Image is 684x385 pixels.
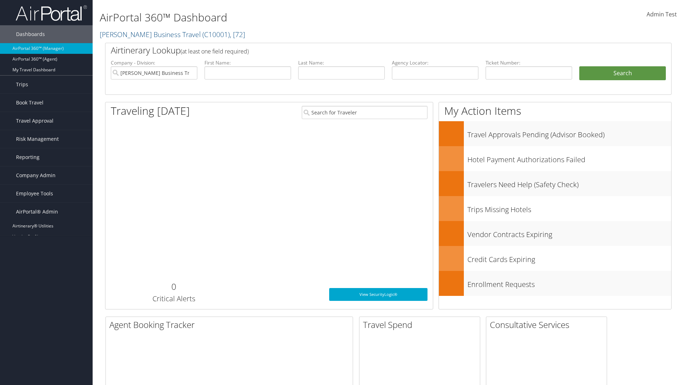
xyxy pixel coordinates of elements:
span: Trips [16,76,28,93]
h3: Travel Approvals Pending (Advisor Booked) [467,126,671,140]
span: , [ 72 ] [230,30,245,39]
a: Credit Cards Expiring [439,246,671,271]
label: First Name: [204,59,291,66]
h1: Traveling [DATE] [111,103,190,118]
label: Agency Locator: [392,59,478,66]
span: (at least one field required) [181,47,249,55]
a: Trips Missing Hotels [439,196,671,221]
span: Reporting [16,148,40,166]
img: airportal-logo.png [16,5,87,21]
a: View SecurityLogic® [329,288,427,301]
h2: Travel Spend [363,319,480,331]
span: ( C10001 ) [202,30,230,39]
h3: Credit Cards Expiring [467,251,671,265]
a: Vendor Contracts Expiring [439,221,671,246]
h3: Critical Alerts [111,294,237,304]
a: Hotel Payment Authorizations Failed [439,146,671,171]
a: Enrollment Requests [439,271,671,296]
h3: Enrollment Requests [467,276,671,289]
span: Book Travel [16,94,43,112]
span: Admin Test [647,10,677,18]
h1: AirPortal 360™ Dashboard [100,10,484,25]
span: Travel Approval [16,112,53,130]
span: Risk Management [16,130,59,148]
h3: Trips Missing Hotels [467,201,671,215]
label: Company - Division: [111,59,197,66]
span: AirPortal® Admin [16,203,58,221]
span: Employee Tools [16,185,53,202]
a: [PERSON_NAME] Business Travel [100,30,245,39]
h3: Hotel Payment Authorizations Failed [467,151,671,165]
h2: Agent Booking Tracker [109,319,353,331]
label: Ticket Number: [486,59,572,66]
h3: Vendor Contracts Expiring [467,226,671,240]
h2: 0 [111,281,237,293]
span: Company Admin [16,166,56,184]
span: Dashboards [16,25,45,43]
a: Admin Test [647,4,677,26]
h1: My Action Items [439,103,671,118]
h3: Travelers Need Help (Safety Check) [467,176,671,190]
a: Travel Approvals Pending (Advisor Booked) [439,121,671,146]
input: Search for Traveler [302,106,427,119]
h2: Consultative Services [490,319,607,331]
label: Last Name: [298,59,385,66]
button: Search [579,66,666,81]
h2: Airtinerary Lookup [111,44,619,56]
a: Travelers Need Help (Safety Check) [439,171,671,196]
